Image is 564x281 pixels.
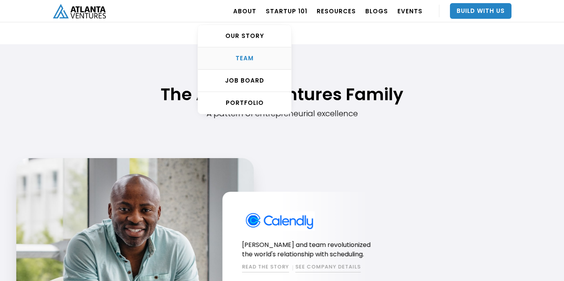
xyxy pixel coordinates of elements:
div: TEAM [198,54,291,62]
div: Job Board [198,77,291,85]
a: OUR STORY [198,25,291,47]
h1: The Atlanta Ventures Family [53,85,511,104]
div: PORTFOLIO [198,99,291,107]
a: TEAM [198,47,291,70]
div: | [292,263,292,273]
p: [PERSON_NAME] and team revolutionized the world's relationship with scheduling. [242,241,380,259]
a: Job Board [198,70,291,92]
a: READ THE STORY [242,263,289,273]
div: OUR STORY [198,32,291,40]
a: SEE COMPANY DETAILS [295,263,361,273]
div: A pattern of entrepreneurial excellence [53,108,511,119]
a: Build With Us [450,3,511,19]
a: PORTFOLIO [198,92,291,114]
